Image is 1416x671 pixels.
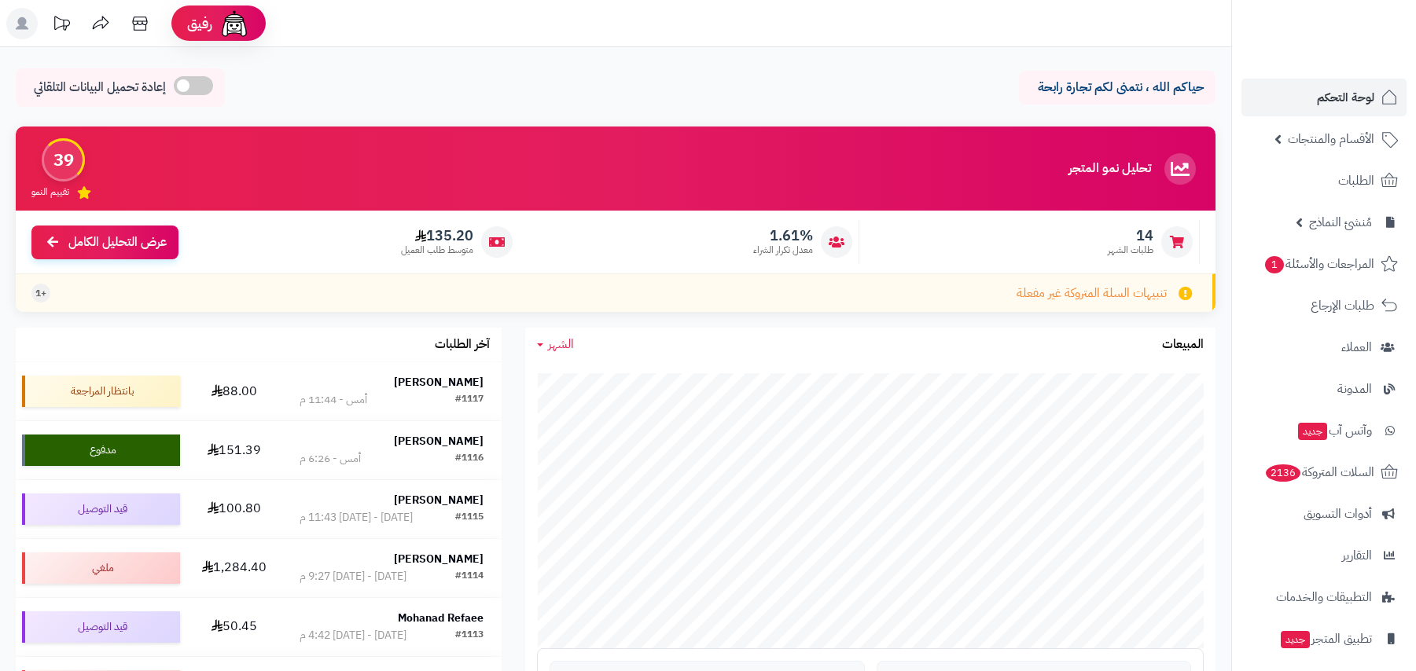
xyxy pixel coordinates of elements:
a: وآتس آبجديد [1241,412,1407,449]
span: التقارير [1342,544,1372,566]
span: تطبيق المتجر [1279,628,1372,650]
div: #1117 [455,392,484,408]
div: #1114 [455,569,484,585]
img: logo-2.png [1309,12,1401,45]
span: المدونة [1337,378,1372,400]
span: مُنشئ النماذج [1309,211,1372,233]
a: العملاء [1241,328,1407,366]
a: التطبيقات والخدمات [1241,578,1407,616]
span: العملاء [1341,336,1372,358]
a: تحديثات المنصة [42,8,81,43]
span: المراجعات والأسئلة [1263,253,1374,275]
h3: تحليل نمو المتجر [1068,162,1151,176]
div: #1113 [455,628,484,643]
span: عرض التحليل الكامل [68,233,167,251]
div: قيد التوصيل [22,611,180,643]
a: الطلبات [1241,162,1407,200]
span: الطلبات [1338,170,1374,192]
div: #1116 [455,451,484,467]
a: الشهر [537,335,574,354]
div: [DATE] - [DATE] 9:27 م [300,569,406,585]
div: أمس - 6:26 م [300,451,361,467]
td: 1,284.40 [186,539,281,597]
span: 1.61% [753,227,813,244]
td: 50.45 [186,598,281,656]
img: ai-face.png [219,8,250,39]
span: طلبات الإرجاع [1311,295,1374,317]
div: بانتظار المراجعة [22,376,180,407]
span: الأقسام والمنتجات [1288,128,1374,150]
strong: [PERSON_NAME] [394,433,484,449]
span: تقييم النمو [31,185,69,199]
span: السلات المتروكة [1264,461,1374,483]
a: طلبات الإرجاع [1241,287,1407,324]
a: لوحة التحكم [1241,79,1407,116]
h3: المبيعات [1162,338,1204,352]
p: حياكم الله ، نتمنى لكم تجارة رابحة [1031,79,1204,97]
div: ملغي [22,552,180,584]
span: رفيق [187,14,212,33]
div: قيد التوصيل [22,493,180,525]
span: تنبيهات السلة المتروكة غير مفعلة [1017,284,1167,302]
span: وآتس آب [1296,420,1372,442]
div: #1115 [455,510,484,526]
span: جديد [1298,423,1327,440]
strong: [PERSON_NAME] [394,551,484,567]
td: 100.80 [186,480,281,538]
span: 2136 [1264,464,1302,482]
span: أدوات التسويق [1304,503,1372,525]
strong: [PERSON_NAME] [394,492,484,508]
td: 151.39 [186,421,281,479]
a: المدونة [1241,370,1407,408]
span: +1 [35,287,46,300]
td: 88.00 [186,362,281,420]
span: طلبات الشهر [1108,244,1153,257]
a: التقارير [1241,537,1407,574]
span: متوسط طلب العميل [401,244,473,257]
span: الشهر [548,335,574,354]
h3: آخر الطلبات [435,338,490,352]
strong: [PERSON_NAME] [394,374,484,390]
span: التطبيقات والخدمات [1276,586,1372,608]
a: المراجعات والأسئلة1 [1241,245,1407,283]
div: أمس - 11:44 م [300,392,367,408]
span: جديد [1281,631,1310,648]
a: أدوات التسويق [1241,495,1407,533]
a: تطبيق المتجرجديد [1241,620,1407,658]
span: لوحة التحكم [1317,86,1374,108]
a: عرض التحليل الكامل [31,225,178,259]
span: 1 [1264,255,1285,274]
span: 14 [1108,227,1153,244]
span: إعادة تحميل البيانات التلقائي [34,79,166,97]
strong: Mohanad Refaee [398,610,484,626]
div: مدفوع [22,434,180,466]
div: [DATE] - [DATE] 11:43 م [300,510,413,526]
span: 135.20 [401,227,473,244]
span: معدل تكرار الشراء [753,244,813,257]
a: السلات المتروكة2136 [1241,453,1407,491]
div: [DATE] - [DATE] 4:42 م [300,628,406,643]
